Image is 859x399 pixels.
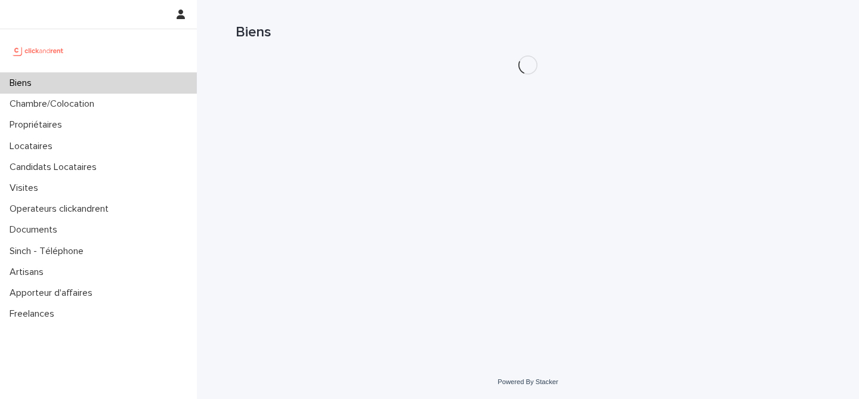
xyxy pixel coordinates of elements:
[5,162,106,173] p: Candidats Locataires
[5,224,67,236] p: Documents
[5,308,64,320] p: Freelances
[10,39,67,63] img: UCB0brd3T0yccxBKYDjQ
[5,267,53,278] p: Artisans
[5,203,118,215] p: Operateurs clickandrent
[5,119,72,131] p: Propriétaires
[236,24,820,41] h1: Biens
[498,378,558,385] a: Powered By Stacker
[5,183,48,194] p: Visites
[5,78,41,89] p: Biens
[5,141,62,152] p: Locataires
[5,246,93,257] p: Sinch - Téléphone
[5,287,102,299] p: Apporteur d'affaires
[5,98,104,110] p: Chambre/Colocation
